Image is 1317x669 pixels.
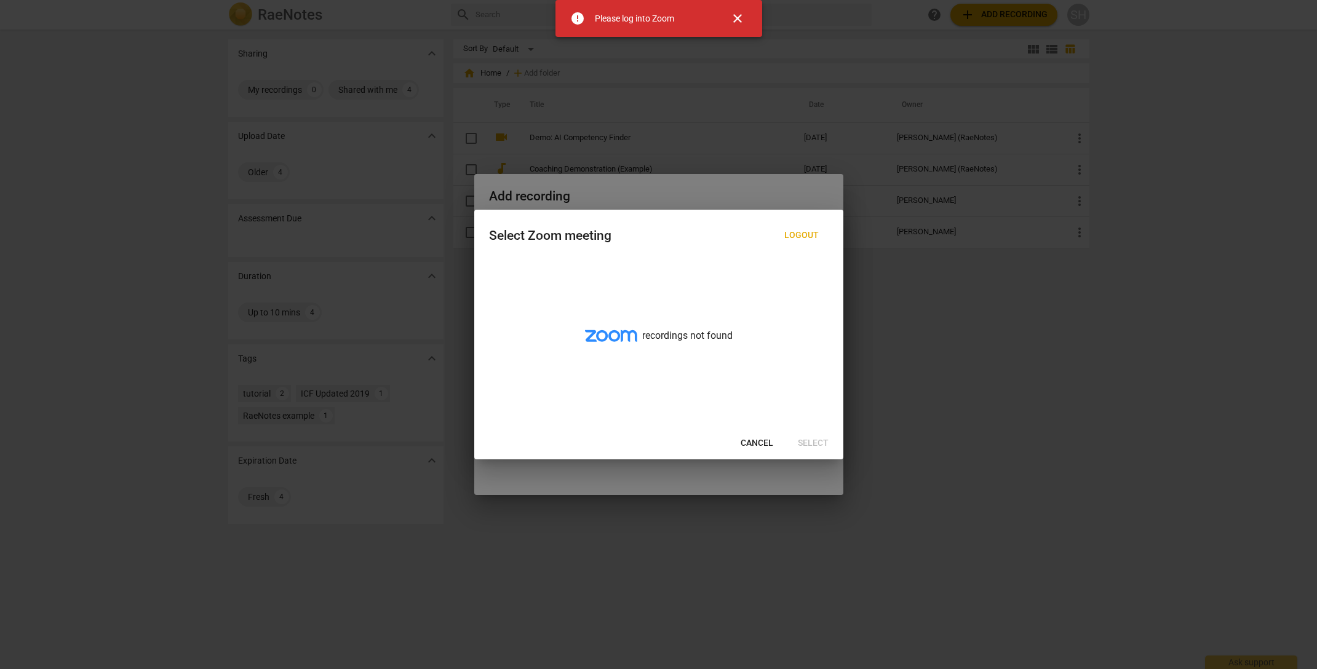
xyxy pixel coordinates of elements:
[730,11,745,26] span: close
[595,12,674,25] div: Please log into Zoom
[741,437,773,449] span: Cancel
[723,4,752,33] button: Close
[774,224,829,247] button: Logout
[570,11,585,26] span: error
[474,259,843,427] div: recordings not found
[489,228,611,243] div: Select Zoom meeting
[784,229,819,242] span: Logout
[731,432,783,454] button: Cancel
